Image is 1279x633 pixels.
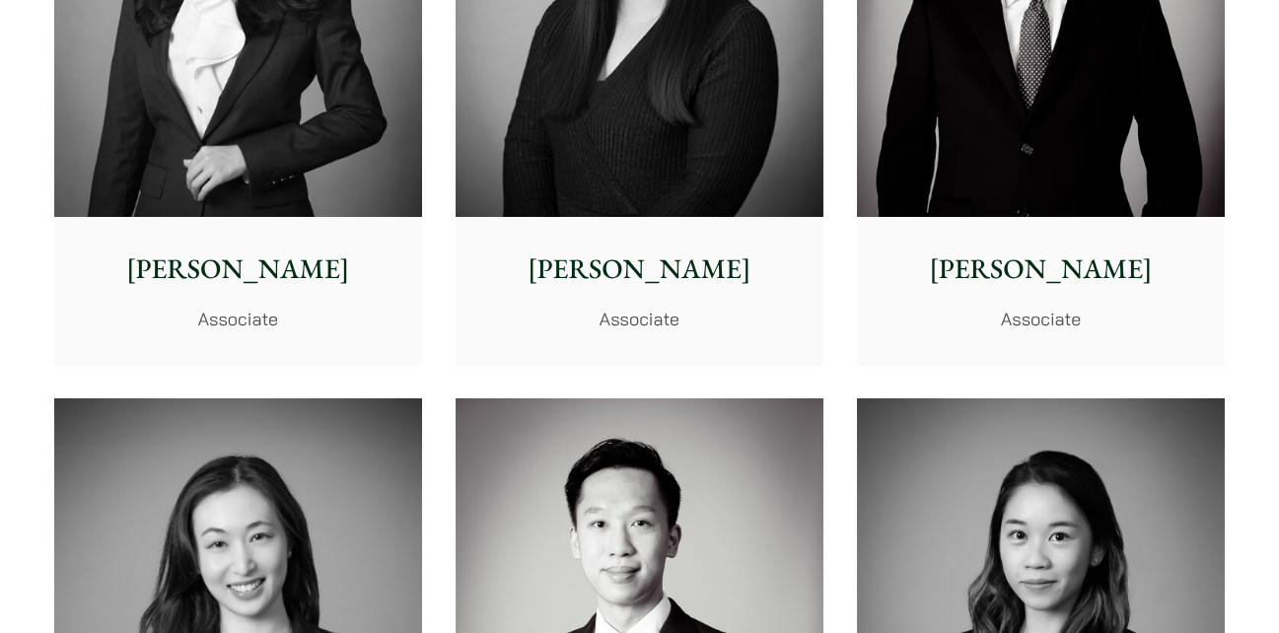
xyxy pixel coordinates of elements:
[873,248,1209,290] p: [PERSON_NAME]
[471,248,808,290] p: [PERSON_NAME]
[70,306,406,332] p: Associate
[471,306,808,332] p: Associate
[70,248,406,290] p: [PERSON_NAME]
[873,306,1209,332] p: Associate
